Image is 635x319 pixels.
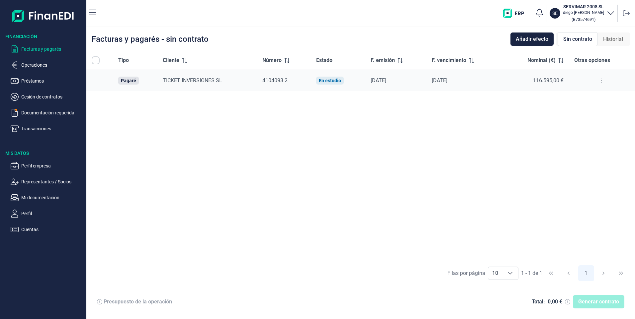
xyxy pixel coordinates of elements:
[521,271,542,276] span: 1 - 1 de 1
[163,56,179,64] span: Cliente
[262,56,282,64] span: Número
[532,298,545,305] div: Total:
[598,33,628,46] div: Historial
[21,61,84,69] p: Operaciones
[11,61,84,69] button: Operaciones
[543,265,559,281] button: First Page
[316,56,332,64] span: Estado
[92,35,209,43] div: Facturas y pagarés - sin contrato
[21,178,84,186] p: Representantes / Socios
[11,210,84,218] button: Perfil
[488,267,502,280] span: 10
[11,178,84,186] button: Representantes / Socios
[21,162,84,170] p: Perfil empresa
[603,35,623,43] span: Historial
[502,267,518,280] div: Choose
[11,162,84,170] button: Perfil empresa
[563,10,604,15] p: diego [PERSON_NAME]
[11,194,84,202] button: Mi documentación
[613,265,629,281] button: Last Page
[595,265,611,281] button: Next Page
[163,77,222,84] span: TICKET INVERSIONES SL
[21,210,84,218] p: Perfil
[561,265,577,281] button: Previous Page
[262,77,288,84] span: 4104093.2
[503,9,529,18] img: erp
[21,125,84,133] p: Transacciones
[533,77,564,84] span: 116.595,00 €
[12,5,74,27] img: Logo de aplicación
[550,3,615,23] button: SESERVIMAR 2008 SLdiego [PERSON_NAME](B73574691)
[11,45,84,53] button: Facturas y pagarés
[21,109,84,117] p: Documentación requerida
[11,77,84,85] button: Préstamos
[371,56,395,64] span: F. emisión
[548,298,562,305] div: 0,00 €
[578,265,594,281] button: Page 1
[574,56,610,64] span: Otras opciones
[319,78,341,83] div: En estudio
[447,269,485,277] div: Filas por página
[11,225,84,233] button: Cuentas
[118,56,129,64] span: Tipo
[432,56,466,64] span: F. vencimiento
[552,10,558,17] p: SE
[572,17,595,22] small: Copiar cif
[11,93,84,101] button: Cesión de contratos
[558,32,598,46] div: Sin contrato
[92,56,100,64] div: All items unselected
[516,35,548,43] span: Añadir efecto
[21,93,84,101] p: Cesión de contratos
[21,45,84,53] p: Facturas y pagarés
[104,298,172,305] div: Presupuesto de la operación
[21,194,84,202] p: Mi documentación
[371,77,421,84] div: [DATE]
[563,35,592,43] span: Sin contrato
[11,125,84,133] button: Transacciones
[11,109,84,117] button: Documentación requerida
[527,56,556,64] span: Nominal (€)
[121,78,136,83] div: Pagaré
[563,3,604,10] h3: SERVIMAR 2008 SL
[21,225,84,233] p: Cuentas
[21,77,84,85] p: Préstamos
[432,77,497,84] div: [DATE]
[510,32,554,46] button: Añadir efecto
